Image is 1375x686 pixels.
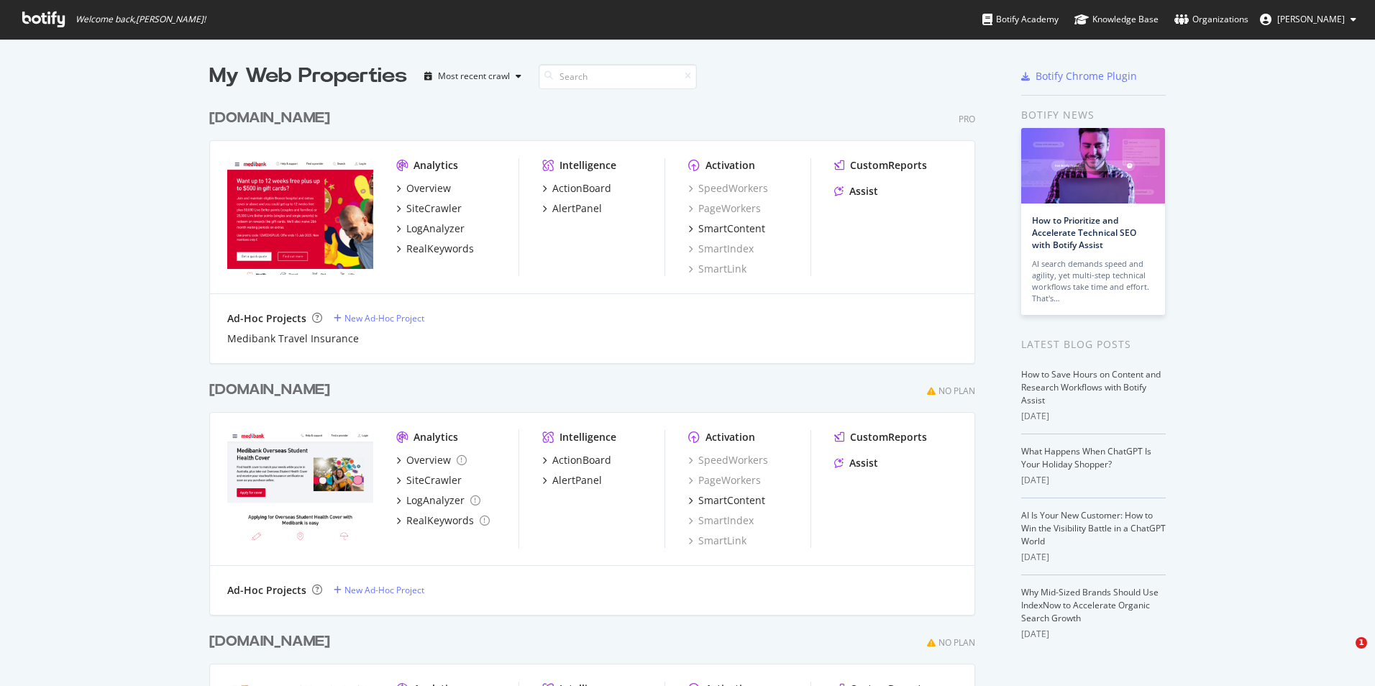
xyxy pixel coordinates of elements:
[406,473,462,488] div: SiteCrawler
[1174,12,1248,27] div: Organizations
[1021,69,1137,83] a: Botify Chrome Plugin
[344,584,424,596] div: New Ad-Hoc Project
[1248,8,1368,31] button: [PERSON_NAME]
[76,14,206,25] span: Welcome back, [PERSON_NAME] !
[688,242,754,256] a: SmartIndex
[552,453,611,467] div: ActionBoard
[688,473,761,488] a: PageWorkers
[396,181,451,196] a: Overview
[406,453,451,467] div: Overview
[552,473,602,488] div: AlertPanel
[406,181,451,196] div: Overview
[1021,128,1165,203] img: How to Prioritize and Accelerate Technical SEO with Botify Assist
[688,201,761,216] a: PageWorkers
[688,493,765,508] a: SmartContent
[1277,13,1345,25] span: Armaan Gandhok
[396,513,490,528] a: RealKeywords
[542,473,602,488] a: AlertPanel
[834,430,927,444] a: CustomReports
[396,201,462,216] a: SiteCrawler
[1021,628,1166,641] div: [DATE]
[688,221,765,236] a: SmartContent
[209,108,336,129] a: [DOMAIN_NAME]
[542,453,611,467] a: ActionBoard
[1356,637,1367,649] span: 1
[334,312,424,324] a: New Ad-Hoc Project
[552,201,602,216] div: AlertPanel
[1021,551,1166,564] div: [DATE]
[938,636,975,649] div: No Plan
[938,385,975,397] div: No Plan
[209,631,336,652] a: [DOMAIN_NAME]
[1032,214,1136,251] a: How to Prioritize and Accelerate Technical SEO with Botify Assist
[1326,637,1361,672] iframe: Intercom live chat
[1036,69,1137,83] div: Botify Chrome Plugin
[1021,410,1166,423] div: [DATE]
[698,221,765,236] div: SmartContent
[688,534,746,548] a: SmartLink
[559,430,616,444] div: Intelligence
[209,380,330,401] div: [DOMAIN_NAME]
[419,65,527,88] button: Most recent crawl
[396,453,467,467] a: Overview
[406,221,465,236] div: LogAnalyzer
[1021,509,1166,547] a: AI Is Your New Customer: How to Win the Visibility Battle in a ChatGPT World
[396,493,480,508] a: LogAnalyzer
[209,631,330,652] div: [DOMAIN_NAME]
[227,583,306,598] div: Ad-Hoc Projects
[850,430,927,444] div: CustomReports
[834,456,878,470] a: Assist
[344,312,424,324] div: New Ad-Hoc Project
[406,242,474,256] div: RealKeywords
[1021,337,1166,352] div: Latest Blog Posts
[698,493,765,508] div: SmartContent
[1021,445,1151,470] a: What Happens When ChatGPT Is Your Holiday Shopper?
[834,184,878,198] a: Assist
[396,242,474,256] a: RealKeywords
[227,331,359,346] a: Medibank Travel Insurance
[334,584,424,596] a: New Ad-Hoc Project
[688,262,746,276] a: SmartLink
[1021,586,1159,624] a: Why Mid-Sized Brands Should Use IndexNow to Accelerate Organic Search Growth
[406,493,465,508] div: LogAnalyzer
[688,453,768,467] a: SpeedWorkers
[834,158,927,173] a: CustomReports
[396,473,462,488] a: SiteCrawler
[542,181,611,196] a: ActionBoard
[1032,258,1154,304] div: AI search demands speed and agility, yet multi-step technical workflows take time and effort. Tha...
[959,113,975,125] div: Pro
[542,201,602,216] a: AlertPanel
[209,380,336,401] a: [DOMAIN_NAME]
[227,311,306,326] div: Ad-Hoc Projects
[705,430,755,444] div: Activation
[227,430,373,546] img: Medibankoshc.com.au
[688,181,768,196] a: SpeedWorkers
[559,158,616,173] div: Intelligence
[705,158,755,173] div: Activation
[209,62,407,91] div: My Web Properties
[982,12,1059,27] div: Botify Academy
[406,513,474,528] div: RealKeywords
[1021,368,1161,406] a: How to Save Hours on Content and Research Workflows with Botify Assist
[406,201,462,216] div: SiteCrawler
[438,72,510,81] div: Most recent crawl
[1021,107,1166,123] div: Botify news
[688,513,754,528] a: SmartIndex
[850,158,927,173] div: CustomReports
[414,158,458,173] div: Analytics
[552,181,611,196] div: ActionBoard
[1074,12,1159,27] div: Knowledge Base
[209,108,330,129] div: [DOMAIN_NAME]
[539,64,697,89] input: Search
[227,158,373,275] img: Medibank.com.au
[849,456,878,470] div: Assist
